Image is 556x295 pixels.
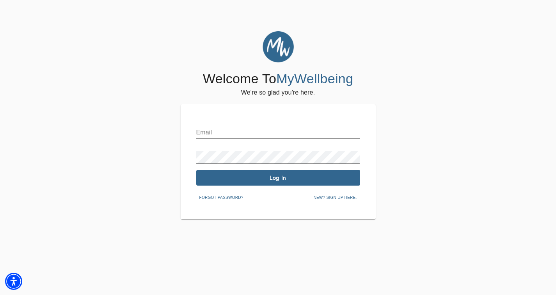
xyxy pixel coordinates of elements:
a: Forgot password? [196,194,247,200]
button: Forgot password? [196,192,247,204]
span: Forgot password? [199,194,243,201]
button: New? Sign up here. [310,192,360,204]
div: Accessibility Menu [5,273,22,290]
span: New? Sign up here. [313,194,357,201]
img: npw-badge-icon.svg [348,129,355,136]
img: npw-badge-icon.svg [348,154,355,161]
img: MyWellbeing [263,31,294,63]
h4: Welcome To [203,71,353,87]
span: MyWellbeing [276,71,353,86]
span: Log In [199,174,357,182]
button: Log In [196,170,360,186]
h6: We're so glad you're here. [241,87,315,98]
